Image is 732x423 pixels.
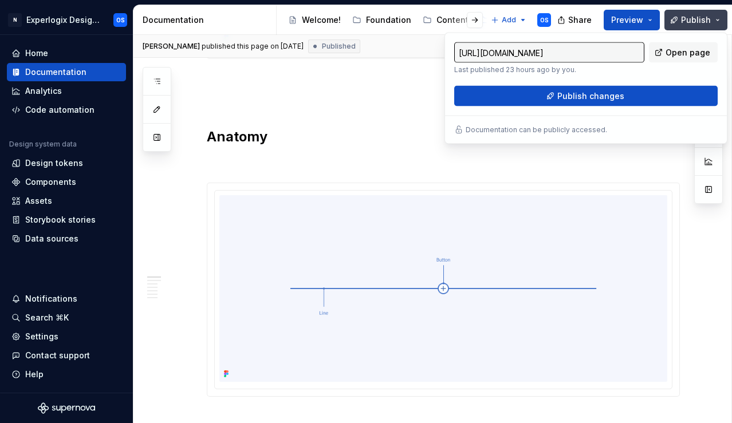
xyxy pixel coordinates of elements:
a: Home [7,44,126,62]
a: Documentation [7,63,126,81]
button: Add [487,12,530,28]
span: Add [502,15,516,25]
div: Documentation [25,66,86,78]
button: Publish [664,10,727,30]
span: Preview [611,14,643,26]
div: Design tokens [25,157,83,169]
div: OS [540,15,549,25]
p: Last published 23 hours ago by you. [454,65,644,74]
a: Data sources [7,230,126,248]
button: Share [552,10,599,30]
div: Search ⌘K [25,312,69,323]
svg: Supernova Logo [38,402,95,414]
a: Storybook stories [7,211,126,229]
button: Help [7,365,126,384]
div: OS [116,15,125,25]
div: Content [436,14,469,26]
div: Documentation [143,14,271,26]
span: Share [568,14,592,26]
a: Content [418,11,473,29]
span: Open page [666,47,710,58]
span: Publish changes [557,90,624,102]
a: Code automation [7,101,126,119]
div: Analytics [25,85,62,97]
div: Experlogix Design System [26,14,100,26]
div: Contact support [25,350,90,361]
div: published this page on [DATE] [202,42,304,51]
p: Documentation can be publicly accessed. [466,125,607,135]
a: Assets [7,192,126,210]
a: Welcome! [284,11,345,29]
div: Welcome! [302,14,341,26]
div: Home [25,48,48,59]
h2: Anatomy [207,128,680,146]
div: Components [25,176,76,188]
span: [PERSON_NAME] [143,42,200,51]
a: Components [7,173,126,191]
a: Design tokens [7,154,126,172]
div: Design system data [9,140,77,149]
div: Help [25,369,44,380]
button: Preview [604,10,660,30]
div: Foundation [366,14,411,26]
div: Notifications [25,293,77,305]
span: Published [322,42,356,51]
button: Contact support [7,346,126,365]
a: Analytics [7,82,126,100]
button: Notifications [7,290,126,308]
a: Open page [649,42,718,63]
div: Storybook stories [25,214,96,226]
div: N [8,13,22,27]
a: Foundation [348,11,416,29]
button: NExperlogix Design SystemOS [2,7,131,32]
div: Code automation [25,104,95,116]
span: Publish [681,14,711,26]
button: Publish changes [454,86,718,106]
a: Settings [7,327,126,346]
div: Settings [25,331,58,342]
div: Page tree [284,9,485,31]
button: Search ⌘K [7,309,126,327]
div: Assets [25,195,52,207]
div: Data sources [25,233,78,244]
